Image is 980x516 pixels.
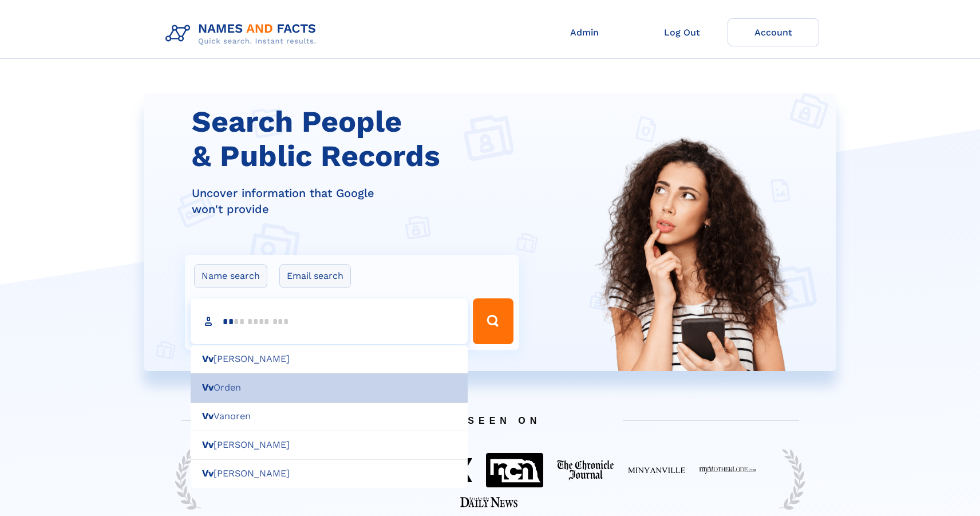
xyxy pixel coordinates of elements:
[194,264,267,288] label: Name search
[486,453,543,487] img: Featured on NCN
[557,460,614,480] img: Featured on The Chronicle Journal
[539,18,630,46] a: Admin
[202,439,214,450] b: Vv
[164,401,816,440] span: AS SEEN ON
[191,459,468,489] div: [PERSON_NAME]
[473,298,513,344] button: Search Button
[191,402,468,431] div: Vanoren
[587,135,799,428] img: Search People and Public records
[699,466,756,474] img: Featured on My Mother Lode
[191,373,468,403] div: Orden
[192,105,526,174] h1: Search People & Public Records
[728,18,819,46] a: Account
[161,18,326,49] img: Logo Names and Facts
[460,497,517,507] img: Featured on Starkville Daily News
[192,185,526,217] div: Uncover information that Google won't provide
[202,353,214,364] b: Vv
[628,466,685,474] img: Featured on Minyanville
[279,264,351,288] label: Email search
[191,431,468,460] div: [PERSON_NAME]
[202,382,214,393] b: Vv
[191,345,468,374] div: [PERSON_NAME]
[202,411,214,422] b: Vv
[202,468,214,479] b: Vv
[636,18,728,46] a: Log Out
[191,298,468,344] input: search input
[779,448,805,511] img: Trust Reef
